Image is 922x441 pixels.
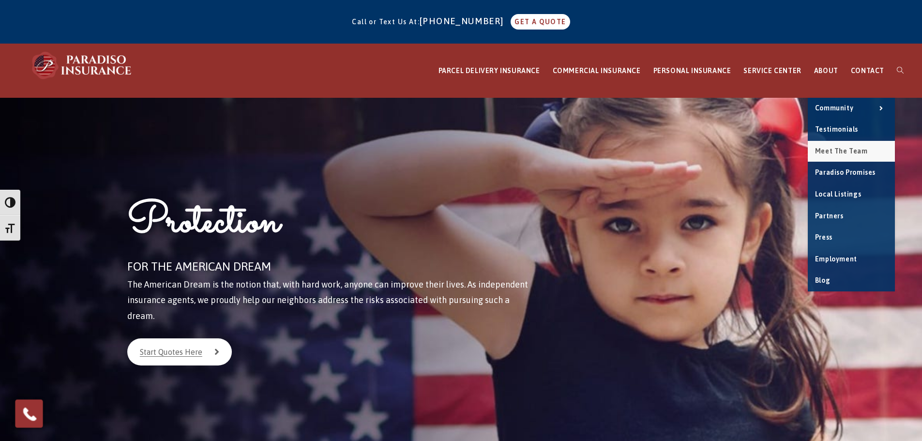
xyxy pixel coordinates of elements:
[127,195,532,256] h1: Protection
[815,168,876,176] span: Paradiso Promises
[653,67,731,75] span: PERSONAL INSURANCE
[127,338,232,365] a: Start Quotes Here
[511,14,570,30] a: GET A QUOTE
[432,44,546,98] a: PARCEL DELIVERY INSURANCE
[352,18,420,26] span: Call or Text Us At:
[814,67,838,75] span: ABOUT
[808,98,895,119] a: Community
[808,249,895,270] a: Employment
[808,162,895,183] a: Paradiso Promises
[647,44,738,98] a: PERSONAL INSURANCE
[815,147,868,155] span: Meet the Team
[127,279,528,321] span: The American Dream is the notion that, with hard work, anyone can improve their lives. As indepen...
[420,16,509,26] a: [PHONE_NUMBER]
[743,67,801,75] span: SERVICE CENTER
[737,44,807,98] a: SERVICE CENTER
[438,67,540,75] span: PARCEL DELIVERY INSURANCE
[127,260,271,273] span: FOR THE AMERICAN DREAM
[553,67,641,75] span: COMMERCIAL INSURANCE
[815,233,832,241] span: Press
[815,190,861,198] span: Local Listings
[808,227,895,248] a: Press
[815,255,857,263] span: Employment
[808,141,895,162] a: Meet the Team
[29,51,136,80] img: Paradiso Insurance
[815,212,844,220] span: Partners
[808,270,895,291] a: Blog
[851,67,884,75] span: CONTACT
[808,44,845,98] a: ABOUT
[815,125,858,133] span: Testimonials
[808,119,895,140] a: Testimonials
[546,44,647,98] a: COMMERCIAL INSURANCE
[845,44,891,98] a: CONTACT
[21,405,38,422] img: Phone icon
[808,206,895,227] a: Partners
[808,184,895,205] a: Local Listings
[815,276,830,284] span: Blog
[815,104,853,112] span: Community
